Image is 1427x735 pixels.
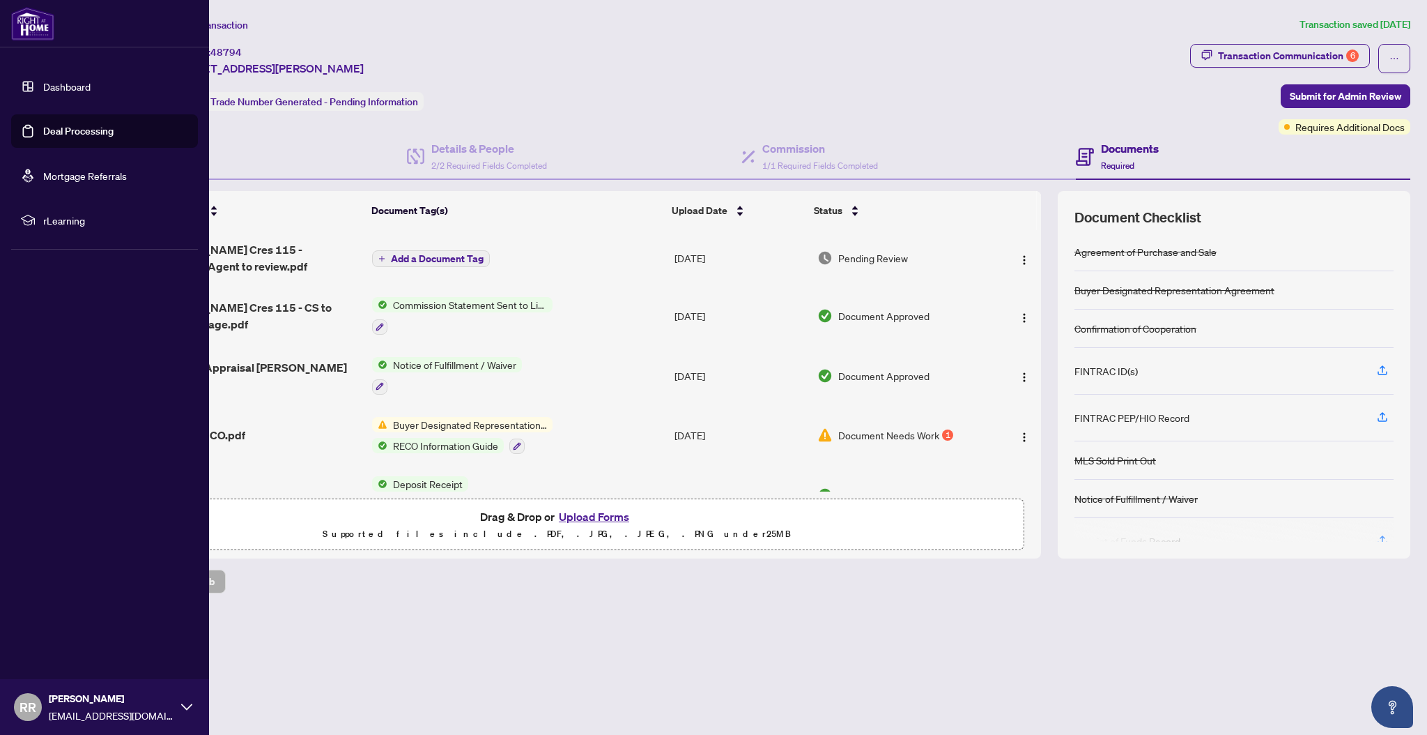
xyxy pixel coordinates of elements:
h4: Documents [1101,140,1159,157]
button: Logo [1013,247,1035,269]
button: Status IconBuyer Designated Representation AgreementStatus IconRECO Information Guide [372,417,553,455]
span: Commission Statement Sent to Listing Brokerage [387,297,553,312]
span: Required [1101,160,1134,171]
button: Logo [1013,484,1035,506]
span: Upload Date [672,203,727,218]
span: 38 [PERSON_NAME] Cres 115 - CS to listing brokerage.pdf [141,299,361,333]
span: Submit for Admin Review [1290,85,1401,107]
th: Status [808,191,987,230]
span: RR [20,697,36,717]
span: rLearning [43,213,188,228]
span: Deposit Receipt [387,476,468,492]
span: Trade Number Generated - Pending Information [210,96,418,108]
span: Drag & Drop or [480,508,633,526]
div: 1 [942,430,953,441]
span: Document Needs Work [838,427,939,443]
div: Buyer Designated Representation Agreement [1074,282,1274,298]
td: [DATE] [669,465,812,525]
img: Document Status [817,427,833,443]
img: Status Icon [372,476,387,492]
img: Logo [1019,432,1030,443]
h4: Commission [762,140,878,157]
span: 2/2 Required Fields Completed [431,160,547,171]
span: 1/1 Required Fields Completed [762,160,878,171]
button: Open asap [1371,686,1413,728]
div: Transaction Communication [1218,45,1359,67]
img: Status Icon [372,438,387,453]
div: Confirmation of Cooperation [1074,321,1196,336]
article: Transaction saved [DATE] [1299,17,1410,33]
span: Document Approved [838,308,930,324]
span: Document Approved [838,368,930,384]
span: ellipsis [1389,54,1399,63]
img: Status Icon [372,357,387,372]
span: Notice of Fulfillment / Waiver [387,357,522,372]
div: Agreement of Purchase and Sale [1074,244,1217,259]
span: plus [378,255,385,262]
button: Transaction Communication6 [1190,44,1370,68]
div: FINTRAC ID(s) [1074,363,1138,379]
button: Upload Forms [555,508,633,526]
button: Status IconCommission Statement Sent to Listing Brokerage [372,297,553,335]
td: [DATE] [669,406,812,466]
span: ACK Waiver-Appraisal [PERSON_NAME] copy.pdf [141,359,361,393]
button: Status IconNotice of Fulfillment / Waiver [372,357,522,395]
div: Notice of Fulfillment / Waiver [1074,491,1198,506]
span: [PERSON_NAME] [49,691,174,706]
a: Mortgage Referrals [43,169,127,182]
span: View Transaction [173,19,248,31]
span: 48794 [210,46,242,59]
img: Logo [1019,312,1030,324]
img: Document Status [817,308,833,324]
img: Logo [1019,255,1030,266]
img: Logo [1019,372,1030,383]
button: Status IconDeposit Receipt [372,476,490,514]
a: Dashboard [43,80,91,93]
img: Document Status [817,250,833,266]
td: [DATE] [669,286,812,346]
td: [DATE] [669,230,812,286]
span: [STREET_ADDRESS][PERSON_NAME] [173,60,364,77]
div: 6 [1346,50,1359,62]
p: Supported files include .PDF, .JPG, .JPEG, .PNG under 25 MB [98,526,1015,543]
span: RECO Information Guide [387,438,504,453]
span: Pending Review [838,250,908,266]
h4: Details & People [431,140,547,157]
span: Drag & Drop orUpload FormsSupported files include .PDF, .JPG, .JPEG, .PNG under25MB [90,499,1024,551]
div: MLS Sold Print Out [1074,453,1156,468]
span: [EMAIL_ADDRESS][DOMAIN_NAME] [49,708,174,723]
div: Status: [173,92,424,111]
button: Logo [1013,305,1035,327]
span: Requires Additional Docs [1295,119,1405,135]
th: Document Tag(s) [366,191,666,230]
th: Upload Date [666,191,809,230]
td: [DATE] [669,346,812,406]
img: Status Icon [372,297,387,312]
img: Document Status [817,487,833,503]
button: Add a Document Tag [372,250,490,268]
button: Logo [1013,424,1035,446]
img: logo [11,7,54,40]
span: Document Approved [838,487,930,503]
span: Add a Document Tag [391,254,484,264]
span: Status [814,203,842,218]
span: Buyer Designated Representation Agreement [387,417,553,432]
img: Document Status [817,368,833,384]
button: Add a Document Tag [372,250,490,267]
div: FINTRAC PEP/HIO Record [1074,410,1189,425]
button: Submit for Admin Review [1281,84,1410,108]
img: Logo [1019,491,1030,502]
span: Document Checklist [1074,208,1201,227]
button: Logo [1013,365,1035,387]
img: Status Icon [372,417,387,432]
a: Deal Processing [43,125,114,137]
span: 38 [PERSON_NAME] Cres 115 - Tradesheet - Agent to review.pdf [141,241,361,275]
th: (9) File Name [135,191,366,230]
